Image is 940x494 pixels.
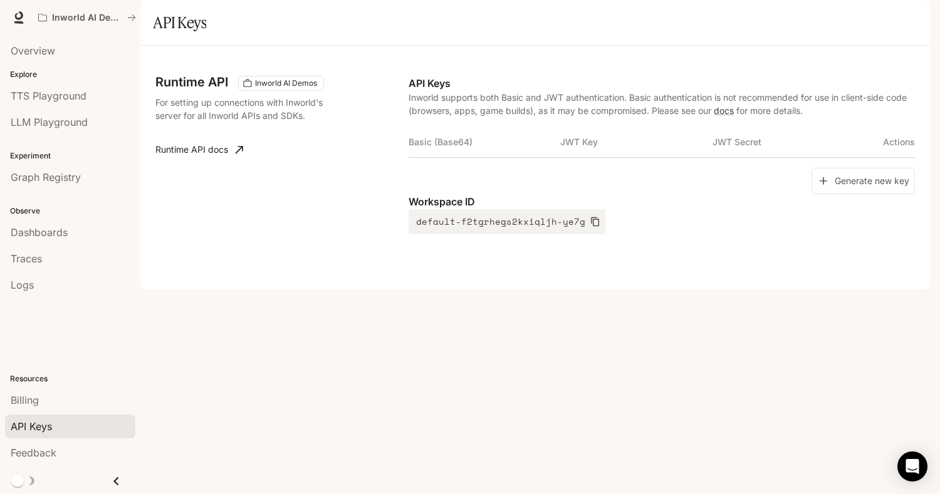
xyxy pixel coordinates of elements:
h3: Runtime API [155,76,228,88]
th: JWT Key [560,127,712,157]
h1: API Keys [153,10,206,35]
div: Open Intercom Messenger [897,451,927,481]
p: Inworld AI Demos [52,13,122,23]
button: All workspaces [33,5,142,30]
p: Workspace ID [409,194,915,209]
div: These keys will apply to your current workspace only [238,76,324,91]
a: docs [714,105,734,116]
p: API Keys [409,76,915,91]
button: default-f2tgrhegs2kxiqljh-ye7g [409,209,605,234]
th: Actions [864,127,915,157]
p: Inworld supports both Basic and JWT authentication. Basic authentication is not recommended for u... [409,91,915,117]
p: For setting up connections with Inworld's server for all Inworld APIs and SDKs. [155,96,338,122]
span: Inworld AI Demos [250,78,322,89]
th: Basic (Base64) [409,127,560,157]
button: Generate new key [812,168,915,195]
a: Runtime API docs [150,137,248,162]
th: JWT Secret [713,127,864,157]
